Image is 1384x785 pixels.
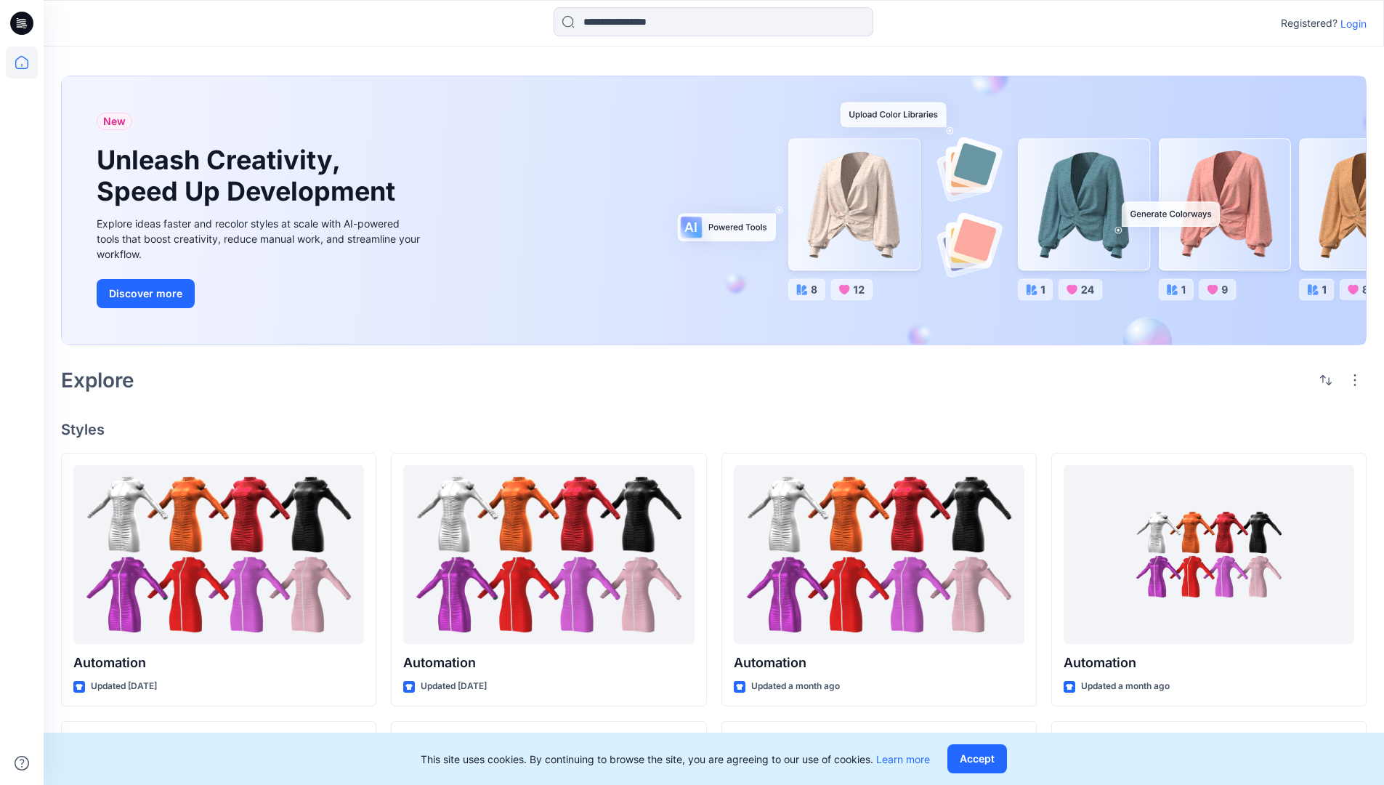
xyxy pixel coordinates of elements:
a: Learn more [876,753,930,765]
a: Discover more [97,279,424,308]
p: Updated [DATE] [91,679,157,694]
p: Automation [73,653,364,673]
button: Accept [947,744,1007,773]
h2: Explore [61,369,134,392]
p: Login [1340,16,1367,31]
h1: Unleash Creativity, Speed Up Development [97,145,402,207]
a: Automation [734,465,1024,645]
div: Explore ideas faster and recolor styles at scale with AI-powered tools that boost creativity, red... [97,216,424,262]
a: Automation [73,465,364,645]
span: New [103,113,126,130]
p: Updated [DATE] [421,679,487,694]
p: Automation [403,653,694,673]
p: Registered? [1281,15,1338,32]
p: Automation [1064,653,1354,673]
p: This site uses cookies. By continuing to browse the site, you are agreeing to our use of cookies. [421,752,930,767]
p: Updated a month ago [751,679,840,694]
a: Automation [1064,465,1354,645]
h4: Styles [61,421,1367,438]
p: Automation [734,653,1024,673]
a: Automation [403,465,694,645]
p: Updated a month ago [1081,679,1170,694]
button: Discover more [97,279,195,308]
